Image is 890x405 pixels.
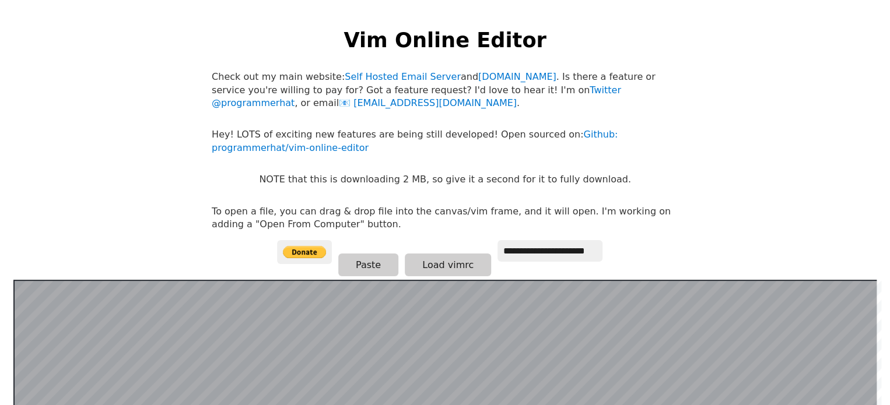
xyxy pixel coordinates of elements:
[345,71,461,82] a: Self Hosted Email Server
[212,205,678,231] p: To open a file, you can drag & drop file into the canvas/vim frame, and it will open. I'm working...
[212,71,678,110] p: Check out my main website: and . Is there a feature or service you're willing to pay for? Got a f...
[259,173,630,186] p: NOTE that this is downloading 2 MB, so give it a second for it to fully download.
[405,253,491,276] button: Load vimrc
[339,97,517,108] a: [EMAIL_ADDRESS][DOMAIN_NAME]
[344,26,546,54] h1: Vim Online Editor
[212,128,678,154] p: Hey! LOTS of exciting new features are being still developed! Open sourced on:
[338,253,398,276] button: Paste
[212,84,621,108] a: Twitter @programmerhat
[212,129,618,153] a: Github: programmerhat/vim-online-editor
[478,71,556,82] a: [DOMAIN_NAME]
